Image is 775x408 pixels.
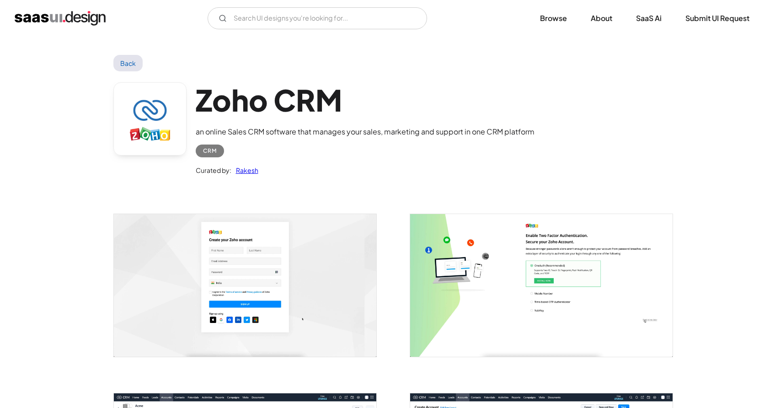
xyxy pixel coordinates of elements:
a: home [15,11,106,26]
h1: Zoho CRM [196,82,534,118]
div: an online Sales CRM software that manages your sales, marketing and support in one CRM platform [196,126,534,137]
a: Submit UI Request [674,8,760,28]
a: Rakesh [231,165,258,176]
div: CRM [203,145,217,156]
img: 6023f40aed4b7cedcc58d34f_Zoho%20CRM%202%20factor%20authentications%20.jpg [410,214,673,356]
a: Browse [529,8,578,28]
a: open lightbox [114,214,376,356]
form: Email Form [208,7,427,29]
img: 6023f40a85866f000f557f73_Zoho%20CRM%20Login.jpg [114,214,376,356]
a: SaaS Ai [625,8,673,28]
div: Curated by: [196,165,231,176]
a: Back [113,55,143,71]
a: open lightbox [410,214,673,356]
a: About [580,8,623,28]
input: Search UI designs you're looking for... [208,7,427,29]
